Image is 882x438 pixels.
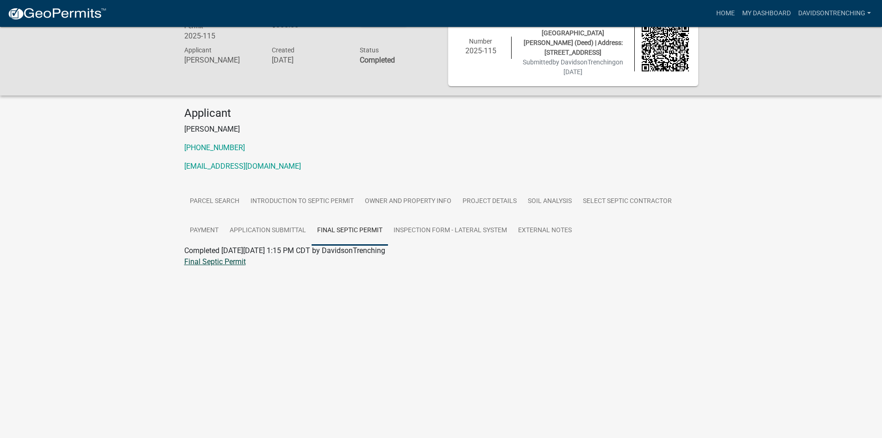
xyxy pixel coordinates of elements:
a: Application Submittal [224,216,312,246]
p: [PERSON_NAME] [184,124,698,135]
a: Inspection Form - Lateral System [388,216,513,246]
a: DavidsonTrenching [794,5,875,22]
a: Final Septic Permit [184,257,246,266]
a: Payment [184,216,224,246]
a: Select Septic Contractor [577,187,677,216]
a: Home [713,5,738,22]
a: Introduction to Septic Permit [245,187,359,216]
h6: [DATE] [272,56,346,64]
span: by DavidsonTrenching [552,58,616,66]
a: [EMAIL_ADDRESS][DOMAIN_NAME] [184,162,301,171]
h6: 2025-115 [457,46,505,55]
img: QR code [642,25,689,72]
a: My Dashboard [738,5,794,22]
h4: Applicant [184,107,698,120]
h6: [PERSON_NAME] [184,56,258,64]
span: Completed [DATE][DATE] 1:15 PM CDT by DavidsonTrenching [184,246,385,255]
a: [PHONE_NUMBER] [184,143,245,152]
span: Status [360,46,379,54]
a: Final Septic Permit [312,216,388,246]
strong: Completed [360,56,395,64]
a: Owner and Property Info [359,187,457,216]
a: External Notes [513,216,577,246]
span: Submitted on [DATE] [523,58,623,76]
a: Soil Analysis [522,187,577,216]
h6: 2025-115 [184,32,258,40]
span: Applicant [184,46,212,54]
span: Number [469,38,492,45]
a: Project Details [457,187,522,216]
a: Parcel search [184,187,245,216]
span: Created [272,46,294,54]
